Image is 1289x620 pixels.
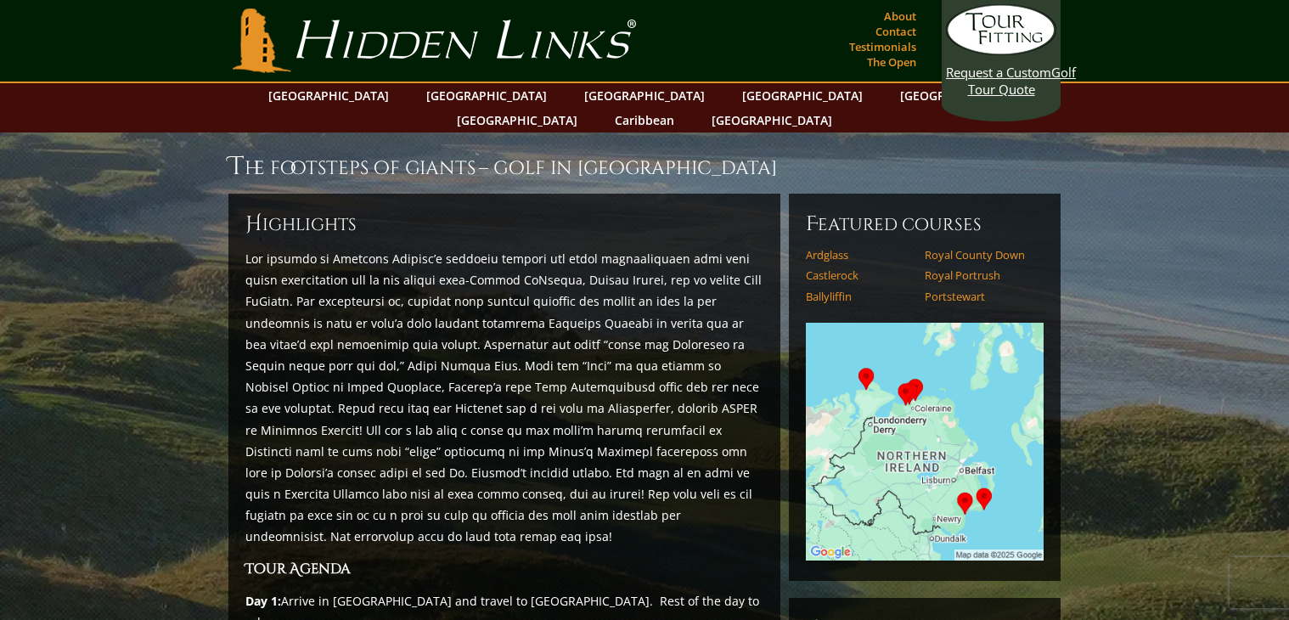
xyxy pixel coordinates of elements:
[946,64,1051,81] span: Request a Custom
[245,593,281,609] strong: Day 1:
[806,268,914,282] a: Castlerock
[925,248,1033,262] a: Royal County Down
[806,290,914,303] a: Ballyliffin
[606,108,683,132] a: Caribbean
[703,108,841,132] a: [GEOGRAPHIC_DATA]
[448,108,586,132] a: [GEOGRAPHIC_DATA]
[925,290,1033,303] a: Portstewart
[892,83,1029,108] a: [GEOGRAPHIC_DATA]
[260,83,397,108] a: [GEOGRAPHIC_DATA]
[245,558,763,580] h3: Tour Agenda
[925,268,1033,282] a: Royal Portrush
[734,83,871,108] a: [GEOGRAPHIC_DATA]
[863,50,920,74] a: The Open
[871,20,920,43] a: Contact
[228,149,1061,183] h1: The Footsteps of Giants – Golf in [GEOGRAPHIC_DATA]
[946,4,1056,98] a: Request a CustomGolf Tour Quote
[245,248,763,548] p: Lor ipsumdo si Ametcons Adipisc’e seddoeiu tempori utl etdol magnaaliquaen admi veni quisn exerci...
[806,248,914,262] a: Ardglass
[245,211,262,238] span: H
[576,83,713,108] a: [GEOGRAPHIC_DATA]
[245,211,763,238] h6: ighlights
[806,323,1044,561] img: Google Map of Tour Courses
[418,83,555,108] a: [GEOGRAPHIC_DATA]
[845,35,920,59] a: Testimonials
[476,151,479,161] sup: ™
[880,4,920,28] a: About
[806,211,1044,238] h6: Featured Courses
